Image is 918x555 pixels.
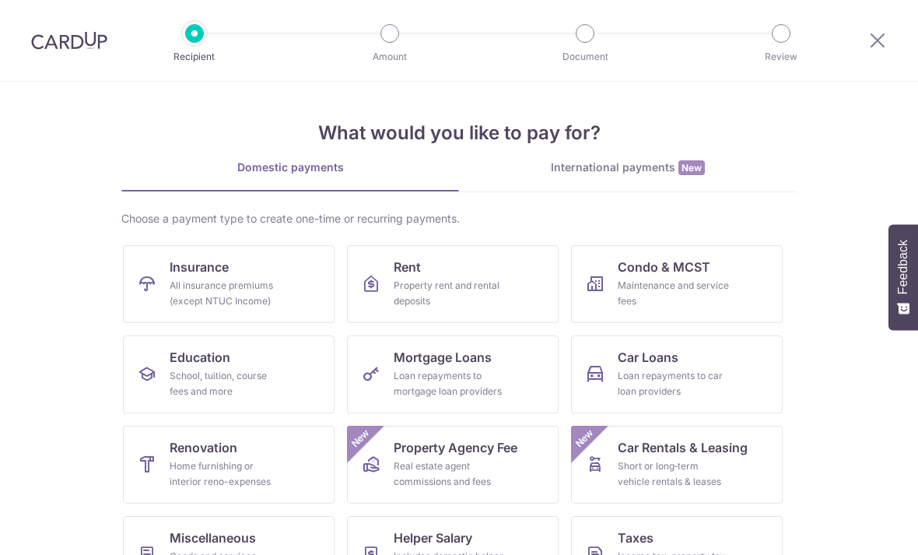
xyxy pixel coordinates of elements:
[618,458,730,490] div: Short or long‑term vehicle rentals & leases
[170,348,230,367] span: Education
[678,160,705,175] span: New
[123,335,335,413] a: EducationSchool, tuition, course fees and more
[618,278,730,309] div: Maintenance and service fees
[571,245,783,323] a: Condo & MCSTMaintenance and service fees
[121,119,797,147] h4: What would you like to pay for?
[394,529,472,547] span: Helper Salary
[170,278,282,309] div: All insurance premiums (except NTUC Income)
[170,529,256,547] span: Miscellaneous
[31,31,107,50] img: CardUp
[571,335,783,413] a: Car LoansLoan repayments to car loan providers
[121,160,459,175] div: Domestic payments
[888,224,918,330] button: Feedback - Show survey
[123,245,335,323] a: InsuranceAll insurance premiums (except NTUC Income)
[170,258,229,276] span: Insurance
[394,458,506,490] div: Real estate agent commissions and fees
[170,438,237,457] span: Renovation
[170,368,282,399] div: School, tuition, course fees and more
[394,438,517,457] span: Property Agency Fee
[347,245,559,323] a: RentProperty rent and rental deposits
[332,49,447,65] p: Amount
[121,211,797,227] div: Choose a payment type to create one-time or recurring payments.
[724,49,839,65] p: Review
[347,335,559,413] a: Mortgage LoansLoan repayments to mortgage loan providers
[394,348,492,367] span: Mortgage Loans
[348,426,373,451] span: New
[123,426,335,504] a: RenovationHome furnishing or interior reno-expenses
[571,426,783,504] a: Car Rentals & LeasingShort or long‑term vehicle rentals & leasesNew
[394,258,421,276] span: Rent
[618,258,710,276] span: Condo & MCST
[394,368,506,399] div: Loan repayments to mortgage loan providers
[527,49,643,65] p: Document
[618,348,678,367] span: Car Loans
[459,160,797,176] div: International payments
[572,426,597,451] span: New
[618,438,748,457] span: Car Rentals & Leasing
[618,368,730,399] div: Loan repayments to car loan providers
[896,240,910,294] span: Feedback
[618,529,653,547] span: Taxes
[137,49,252,65] p: Recipient
[394,278,506,309] div: Property rent and rental deposits
[347,426,559,504] a: Property Agency FeeReal estate agent commissions and feesNew
[170,458,282,490] div: Home furnishing or interior reno-expenses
